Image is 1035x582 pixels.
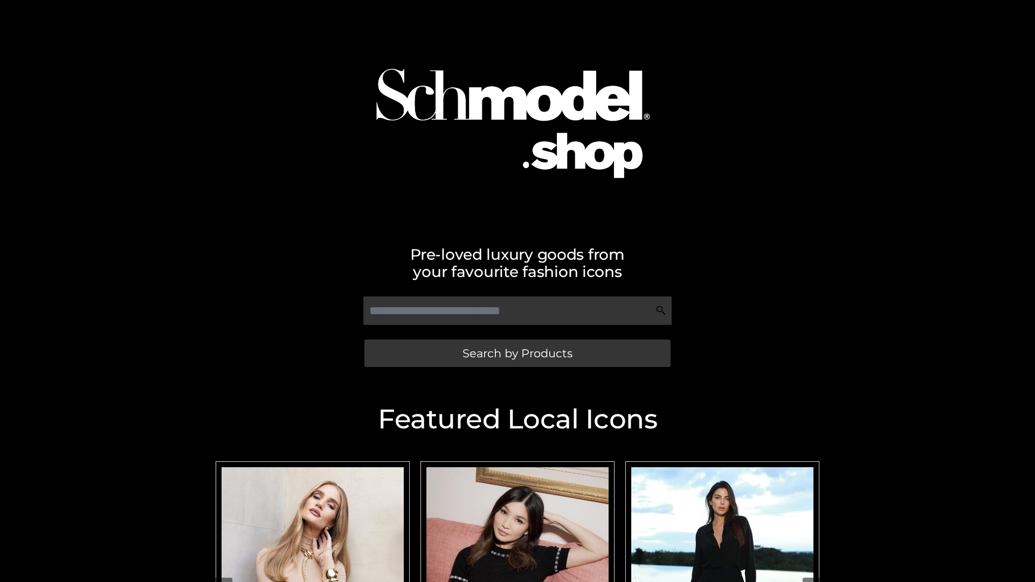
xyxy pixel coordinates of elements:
span: Search by Products [463,348,572,359]
img: Search Icon [655,305,666,316]
a: Search by Products [364,339,671,367]
h2: Pre-loved luxury goods from your favourite fashion icons [210,246,825,280]
h2: Featured Local Icons​ [210,406,825,433]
